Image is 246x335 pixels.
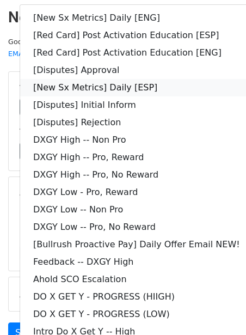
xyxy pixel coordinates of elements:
[192,283,246,335] iframe: Chat Widget
[8,38,144,58] small: Google Sheet:
[8,8,238,27] h2: New Campaign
